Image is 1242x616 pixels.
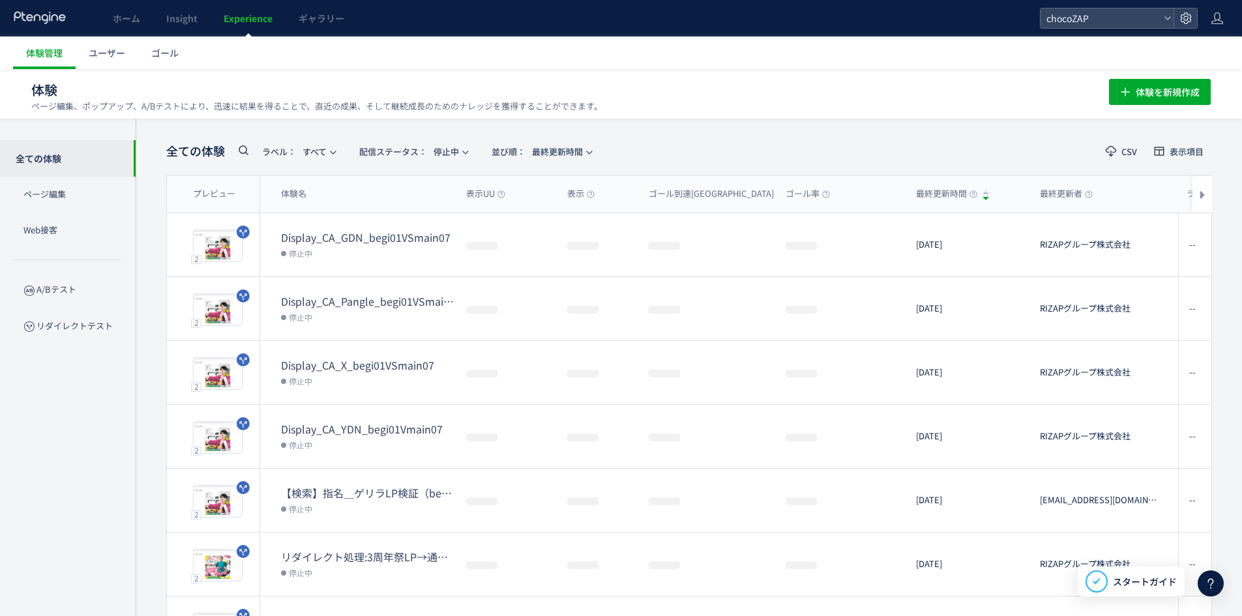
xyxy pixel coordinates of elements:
[89,46,125,59] span: ユーザー
[166,12,198,25] span: Insight
[151,46,179,59] span: ゴール
[113,12,140,25] span: ホーム
[299,12,344,25] span: ギャラリー
[26,46,63,59] span: 体験管理
[1113,575,1177,589] span: スタートガイド
[1042,8,1159,28] span: chocoZAP
[224,12,273,25] span: Experience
